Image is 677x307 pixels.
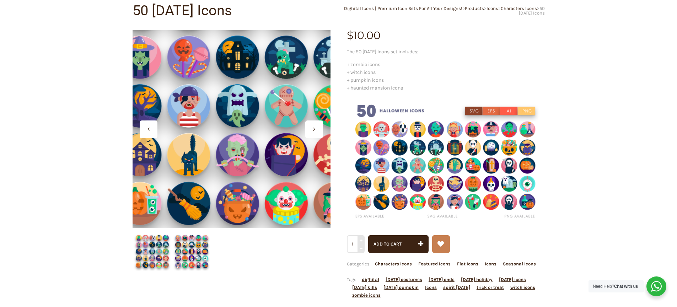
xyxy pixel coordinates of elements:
a: witch icons [510,285,535,290]
h1: 50 [DATE] Icons [133,4,339,18]
span: $ [347,29,353,42]
img: Halloween Flat Icons [172,232,211,271]
a: Icons [487,6,498,11]
a: Characters Icons [375,261,412,266]
a: Flat Icons [457,261,478,266]
a: Icons [485,261,496,266]
p: + zombie icons + witch icons + pumpkin icons + haunted mansion icons [347,61,545,92]
img: 50 Halloween Icons [347,97,545,224]
a: [DATE] holiday [461,277,493,282]
div: > > > > [339,6,545,15]
a: zombie icons [352,292,381,298]
p: The 50 [DATE] Icons set includes: [347,48,545,56]
img: Halloween Icons [133,232,172,271]
a: [DATE] icons [499,277,526,282]
a: dighital [362,277,379,282]
strong: Chat with us [614,284,638,289]
a: [DATE] pumpkin [383,285,419,290]
span: Add to cart [374,241,402,247]
span: Tags [347,277,535,298]
a: Icons [425,285,437,290]
a: spirit [DATE] [443,285,470,290]
bdi: 10.00 [347,29,381,42]
a: trick or treat [477,285,504,290]
span: 50 [DATE] Icons [519,6,545,16]
a: Featured Icons [418,261,451,266]
a: Products [465,6,484,11]
a: Seasonal Icons [503,261,536,266]
input: Qty [347,235,364,253]
a: Dighital Icons | Premium Icon Sets For All Your Designs! [344,6,462,11]
span: Need Help? [593,284,638,289]
a: [DATE] kills [352,285,377,290]
span: Categories [347,261,536,266]
a: [DATE] ends [429,277,455,282]
a: [DATE] costumes [386,277,422,282]
button: Add to cart [368,235,429,253]
a: Characters Icons [501,6,537,11]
